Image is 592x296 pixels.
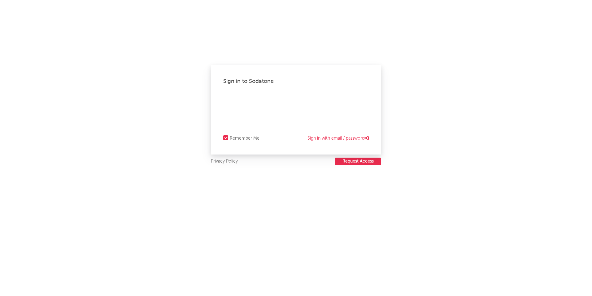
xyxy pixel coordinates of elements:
[223,78,369,85] div: Sign in to Sodatone
[211,158,238,165] a: Privacy Policy
[335,158,381,165] button: Request Access
[307,135,369,142] a: Sign in with email / password
[230,135,259,142] div: Remember Me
